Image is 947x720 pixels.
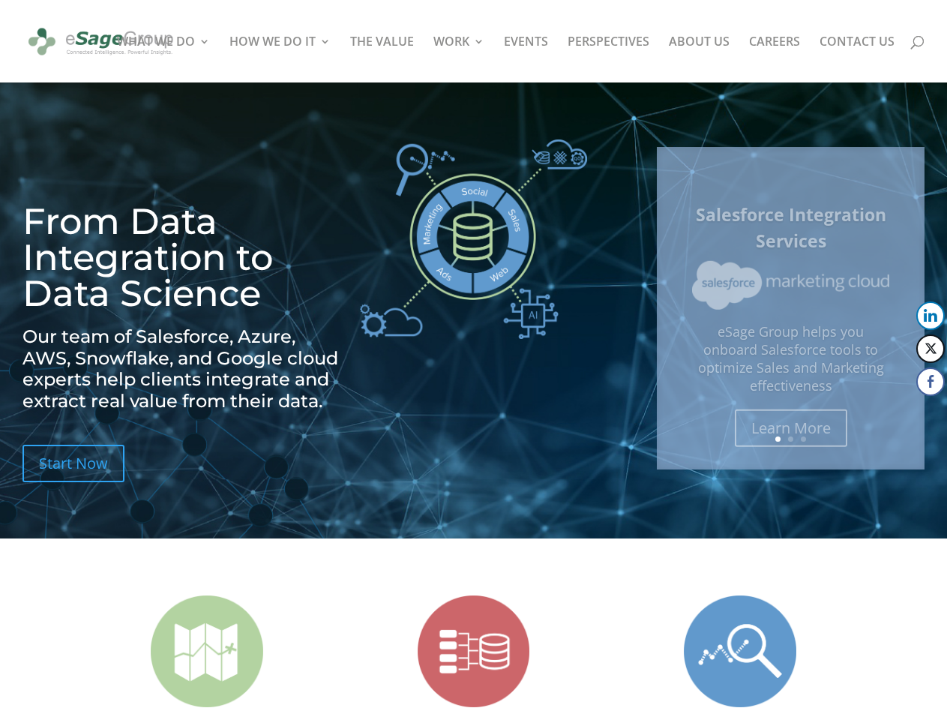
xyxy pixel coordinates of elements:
a: 2 [788,436,793,442]
a: 3 [801,436,806,442]
a: Learn More [735,393,847,430]
h2: Our team of Salesforce, Azure, AWS, Snowflake, and Google cloud experts help clients integrate an... [22,326,343,420]
h1: From Data Integration to Data Science [22,203,343,319]
a: Salesforce Integration Services [696,186,886,236]
p: eSage Group helps you onboard Salesforce tools to optimize Sales and Marketing effectiveness [692,307,890,378]
button: Twitter Share [916,334,945,363]
button: LinkedIn Share [916,301,945,330]
a: 1 [775,436,781,442]
a: HOW WE DO IT [229,36,331,82]
a: THE VALUE [350,36,414,82]
img: eSage Group [25,21,176,62]
button: Facebook Share [916,367,945,396]
a: PERSPECTIVES [568,36,649,82]
a: CONTACT US [820,36,895,82]
a: ABOUT US [669,36,730,82]
a: CAREERS [749,36,800,82]
a: WORK [433,36,484,82]
a: EVENTS [504,36,548,82]
a: WHAT WE DO [117,36,210,82]
a: Start Now [22,445,124,482]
